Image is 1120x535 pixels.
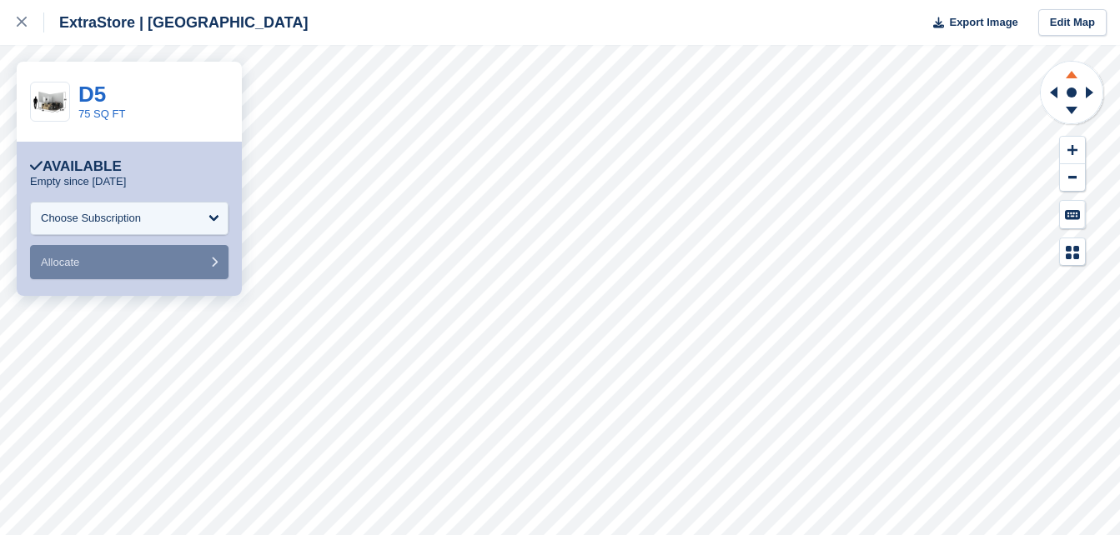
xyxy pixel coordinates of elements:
[1060,238,1085,266] button: Map Legend
[923,9,1018,37] button: Export Image
[1060,164,1085,192] button: Zoom Out
[30,158,122,175] div: Available
[78,82,106,107] a: D5
[41,256,79,268] span: Allocate
[31,87,69,117] img: 75.jpg
[44,12,308,32] div: ExtraStore | [GEOGRAPHIC_DATA]
[949,14,1017,31] span: Export Image
[1038,9,1107,37] a: Edit Map
[30,245,229,279] button: Allocate
[30,175,126,188] p: Empty since [DATE]
[1060,137,1085,164] button: Zoom In
[41,210,141,227] div: Choose Subscription
[78,107,125,120] a: 75 SQ FT
[1060,201,1085,228] button: Keyboard Shortcuts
